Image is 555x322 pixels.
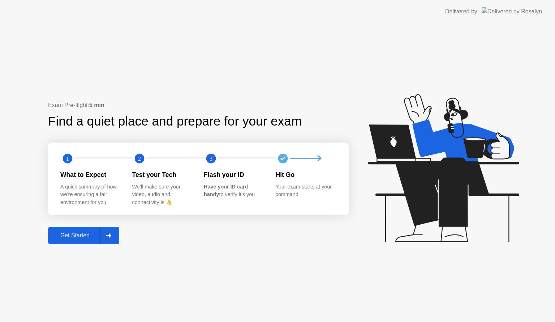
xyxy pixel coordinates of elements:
div: to verify it’s you [204,183,264,199]
div: What to Expect [60,170,121,179]
div: Test your Tech [132,170,193,179]
div: Your exam starts at your command [276,183,336,199]
text: 2 [138,155,141,162]
button: Get Started [48,227,119,244]
div: Exam Pre-flight: [48,101,349,110]
div: Delivered by [445,7,477,16]
div: Flash your ID [204,170,264,179]
div: A quick summary of how we’re ensuring a fair environment for you [60,183,121,207]
div: Hit Go [276,170,336,179]
text: 1 [66,155,69,162]
text: 3 [210,155,212,162]
div: Find a quiet place and prepare for your exam [48,112,303,131]
b: Have your ID card handy [204,184,248,198]
div: Get Started [50,232,100,239]
div: We’ll make sure your video, audio and connectivity is 👌 [132,183,193,207]
img: Delivered by Rosalyn [482,7,542,16]
b: 5 min [89,102,104,108]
